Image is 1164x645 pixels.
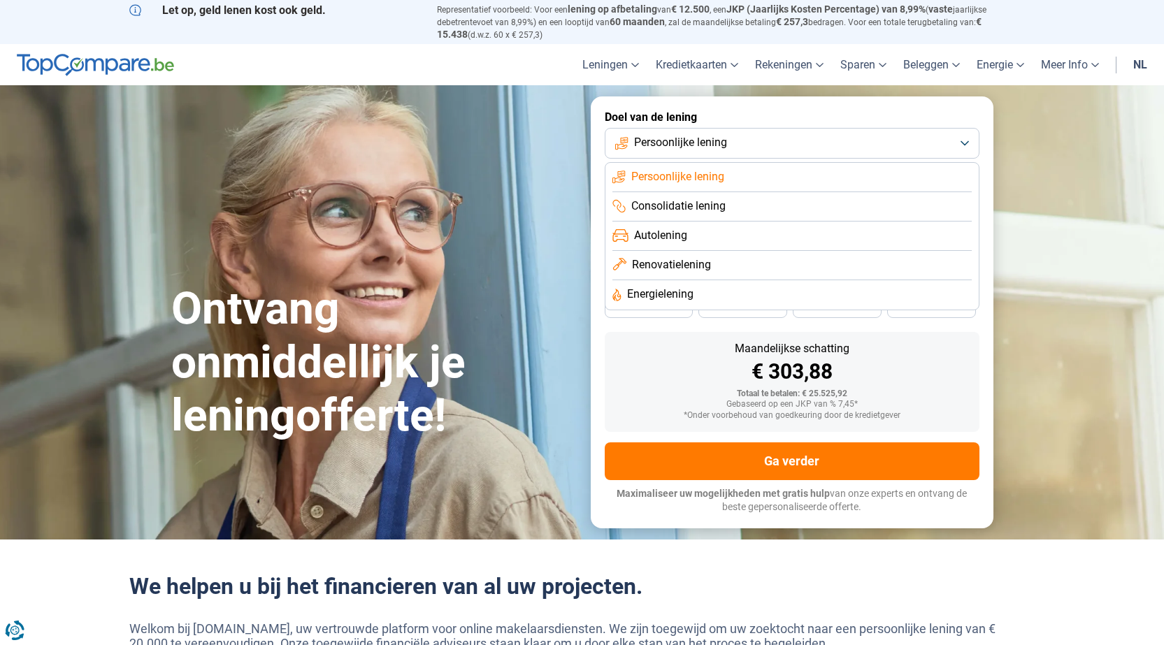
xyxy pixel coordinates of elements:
[671,3,710,15] span: € 12.500
[895,44,968,85] a: Beleggen
[610,16,665,27] span: 60 maanden
[616,361,968,382] div: € 303,88
[605,110,979,124] label: Doel van de lening
[171,282,574,443] h1: Ontvang onmiddellijk je leningofferte!
[968,44,1033,85] a: Energie
[631,169,724,184] span: Persoonlijke lening
[17,54,174,76] img: TopCompare
[129,573,1035,600] h2: We helpen u bij het financieren van al uw projecten.
[719,303,767,312] span: 36 maanden
[776,16,808,27] span: € 257,3
[129,3,420,17] p: Let op, geld lenen kost ook geld.
[726,3,926,15] span: JKP (Jaarlijks Kosten Percentage) van 8,99%
[907,303,956,312] span: 24 maanden
[747,44,832,85] a: Rekeningen
[574,44,647,85] a: Leningen
[647,44,747,85] a: Kredietkaarten
[1125,44,1156,85] a: nl
[627,287,694,302] span: Energielening
[617,488,830,499] span: Maximaliseer uw mogelijkheden met gratis hulp
[605,487,979,514] p: van onze experts en ontvang de beste gepersonaliseerde offerte.
[1033,44,1107,85] a: Meer Info
[632,257,711,273] span: Renovatielening
[832,44,895,85] a: Sparen
[634,228,687,243] span: Autolening
[634,135,727,150] span: Persoonlijke lening
[928,3,953,15] span: vaste
[605,128,979,159] button: Persoonlijke lening
[631,198,726,214] span: Consolidatie lening
[813,303,861,312] span: 30 maanden
[437,16,982,40] span: € 15.438
[616,400,968,410] div: Gebaseerd op een JKP van % 7,45*
[616,343,968,354] div: Maandelijkse schatting
[568,3,657,15] span: lening op afbetaling
[616,411,968,421] div: *Onder voorbehoud van goedkeuring door de kredietgever
[437,3,1035,41] p: Representatief voorbeeld: Voor een van , een ( jaarlijkse debetrentevoet van 8,99%) en een loopti...
[605,442,979,480] button: Ga verder
[624,303,673,312] span: 42 maanden
[616,389,968,399] div: Totaal te betalen: € 25.525,92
